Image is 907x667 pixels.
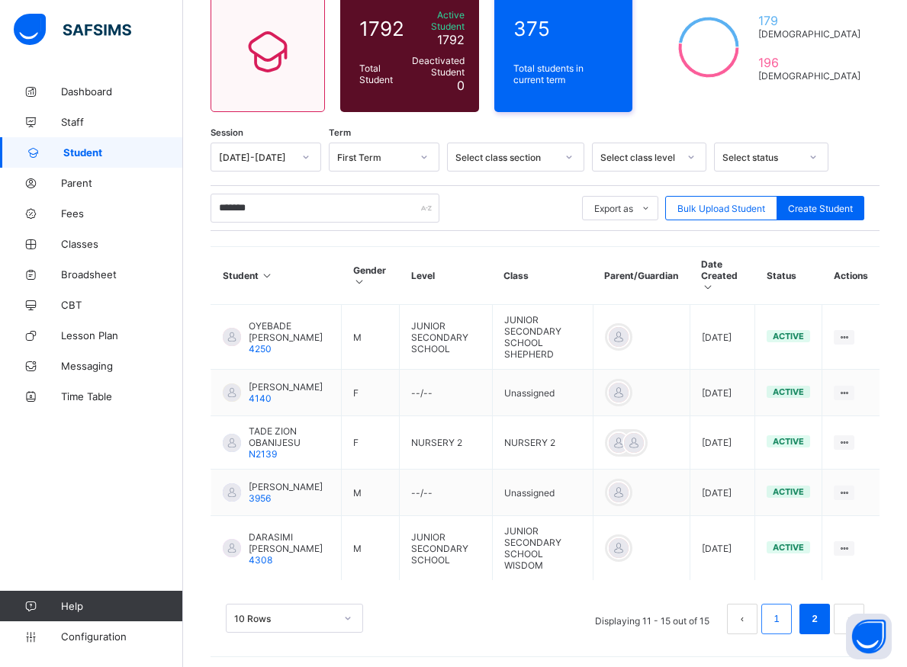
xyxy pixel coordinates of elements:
span: Configuration [61,630,182,643]
li: 下一页 [834,604,864,634]
span: Staff [61,116,183,128]
span: Active Student [412,9,465,32]
span: Classes [61,238,183,250]
th: Date Created [690,247,755,305]
li: 2 [799,604,830,634]
span: 3956 [249,492,271,504]
span: 1792 [437,32,465,47]
th: Status [755,247,822,305]
span: [PERSON_NAME] [249,381,323,393]
span: 4308 [249,554,272,566]
span: Dashboard [61,85,183,98]
th: Student [211,247,342,305]
div: Select status [722,152,800,163]
span: Fees [61,207,183,220]
span: 375 [513,17,614,40]
span: active [773,386,804,397]
span: OYEBADE [PERSON_NAME] [249,320,330,343]
button: prev page [727,604,757,634]
span: 4140 [249,393,272,404]
span: 1792 [359,17,404,40]
th: Parent/Guardian [593,247,690,305]
span: [DEMOGRAPHIC_DATA] [758,70,860,82]
span: Messaging [61,360,183,372]
div: Total Student [355,59,408,89]
td: [DATE] [690,416,755,470]
span: Bulk Upload Student [677,203,765,214]
td: JUNIOR SECONDARY SCHOOL WISDOM [492,516,593,581]
span: 179 [758,13,860,28]
td: JUNIOR SECONDARY SCHOOL [400,305,493,370]
td: [DATE] [690,516,755,581]
li: 1 [761,604,792,634]
td: --/-- [400,370,493,416]
span: active [773,436,804,447]
span: active [773,542,804,553]
span: [DEMOGRAPHIC_DATA] [758,28,860,40]
td: Unassigned [492,370,593,416]
span: N2139 [249,448,277,460]
th: Actions [822,247,880,305]
span: Help [61,600,182,612]
button: Open asap [846,614,892,659]
td: F [342,370,400,416]
div: Select class level [600,152,678,163]
span: active [773,331,804,342]
th: Class [492,247,593,305]
td: [DATE] [690,470,755,516]
div: [DATE]-[DATE] [219,152,293,163]
span: Term [329,127,351,138]
i: Sort in Ascending Order [701,281,714,293]
i: Sort in Ascending Order [353,276,366,287]
td: NURSERY 2 [400,416,493,470]
td: M [342,305,400,370]
a: 1 [769,609,783,629]
span: Time Table [61,390,183,402]
span: Student [63,146,183,159]
span: Deactivated Student [412,55,465,78]
td: F [342,416,400,470]
td: [DATE] [690,305,755,370]
button: next page [834,604,864,634]
span: TADE ZION OBANIJESU [249,425,330,448]
span: Parent [61,177,183,189]
div: 10 Rows [234,613,335,624]
span: Create Student [788,203,853,214]
th: Level [400,247,493,305]
span: 196 [758,55,860,70]
td: JUNIOR SECONDARY SCHOOL SHEPHERD [492,305,593,370]
th: Gender [342,247,400,305]
span: CBT [61,299,183,311]
img: safsims [14,14,131,46]
span: DARASIMI [PERSON_NAME] [249,531,330,554]
td: NURSERY 2 [492,416,593,470]
i: Sort in Ascending Order [261,270,274,281]
td: M [342,470,400,516]
td: M [342,516,400,581]
a: 2 [807,609,822,629]
li: 上一页 [727,604,757,634]
span: active [773,486,804,497]
span: Lesson Plan [61,329,183,342]
li: Displaying 11 - 15 out of 15 [584,604,721,634]
span: Total students in current term [513,63,614,85]
td: Unassigned [492,470,593,516]
td: JUNIOR SECONDARY SCHOOL [400,516,493,581]
span: [PERSON_NAME] [249,481,323,492]
td: --/-- [400,470,493,516]
span: 0 [457,78,465,93]
span: Session [211,127,243,138]
div: Select class section [455,152,556,163]
span: 4250 [249,343,272,354]
span: Broadsheet [61,268,183,281]
span: Export as [594,203,633,214]
div: First Term [337,152,411,163]
td: [DATE] [690,370,755,416]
